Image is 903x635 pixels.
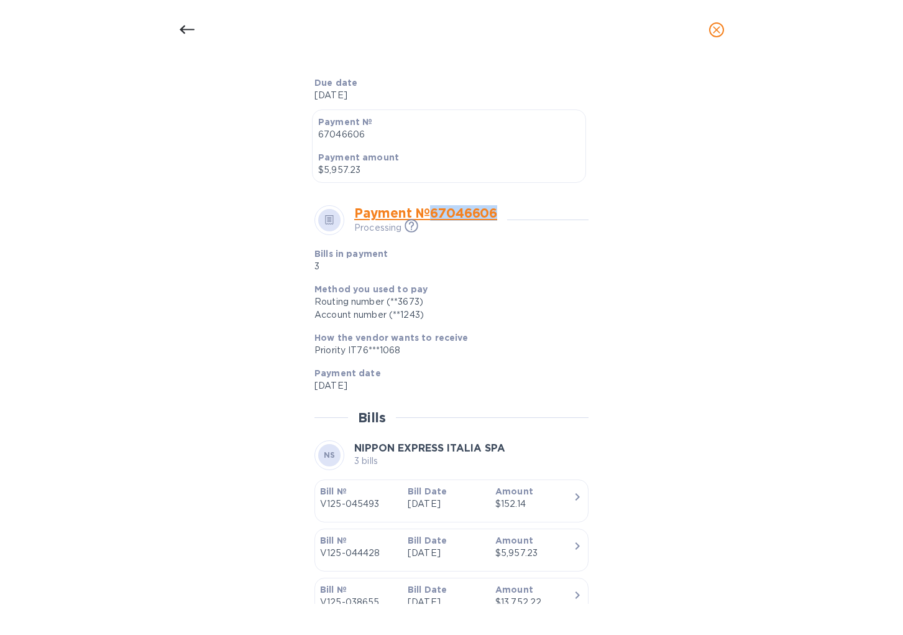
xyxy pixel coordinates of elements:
[320,585,347,595] b: Bill №
[495,535,533,545] b: Amount
[408,535,447,545] b: Bill Date
[314,249,388,259] b: Bills in payment
[318,117,372,127] b: Payment №
[318,152,399,162] b: Payment amount
[495,486,533,496] b: Amount
[408,596,485,609] p: [DATE]
[408,585,447,595] b: Bill Date
[314,333,469,343] b: How the vendor wants to receive
[354,221,401,234] p: Processing
[320,498,398,511] p: V125-045493
[314,344,579,357] div: Priority IT76***1068
[358,410,386,425] h2: Bills
[314,529,589,572] button: Bill №V125-044428Bill Date[DATE]Amount$5,957.23
[320,547,398,560] p: V125-044428
[318,128,580,141] p: 67046606
[354,455,505,468] p: 3 bills
[314,78,357,88] b: Due date
[318,164,580,177] p: $5,957.23
[314,260,490,273] p: 3
[314,284,428,294] b: Method you used to pay
[314,379,579,392] p: [DATE]
[314,295,579,308] div: Routing number (**3673)
[324,450,336,460] b: NS
[314,89,579,102] p: [DATE]
[314,368,381,378] b: Payment date
[314,308,579,322] div: Account number (**1243)
[408,498,485,511] p: [DATE]
[314,480,589,522] button: Bill №V125-045493Bill Date[DATE]Amount$152.14
[408,486,447,496] b: Bill Date
[320,486,347,496] b: Bill №
[495,596,573,609] div: $13,752.22
[495,547,573,560] div: $5,957.23
[314,578,589,621] button: Bill №V125-038655Bill Date[DATE]Amount$13,752.22
[320,535,347,545] b: Bill №
[495,498,573,511] div: $152.14
[495,585,533,595] b: Amount
[354,442,505,454] b: NIPPON EXPRESS ITALIA SPA
[702,15,731,45] button: close
[408,547,485,560] p: [DATE]
[320,596,398,609] p: V125-038655
[354,205,497,221] a: Payment № 67046606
